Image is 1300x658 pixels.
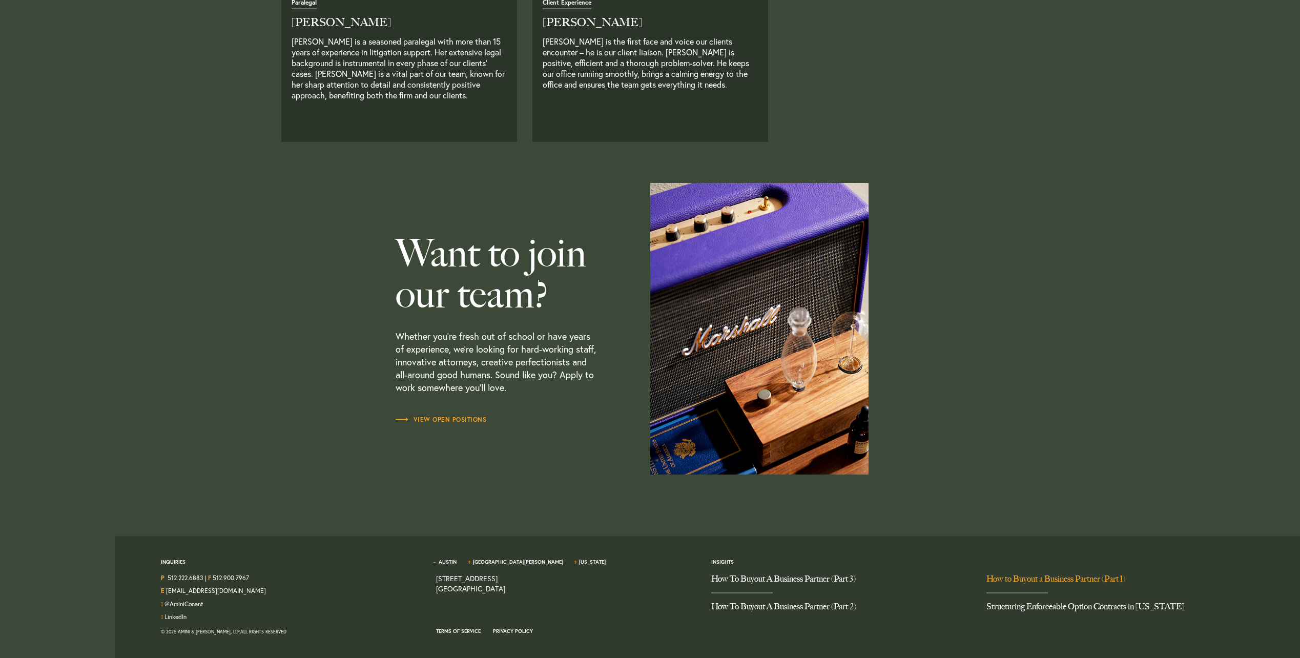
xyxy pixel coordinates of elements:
p: [PERSON_NAME] is a seasoned paralegal with more than 15 years of experience in litigation support... [292,36,507,111]
a: Insights [711,559,734,565]
a: Email Us [166,587,266,594]
a: 512.900.7967 [213,574,249,582]
p: Whether you’re fresh out of school or have years of experience, we’re looking for hard-working st... [396,315,599,415]
a: Privacy Policy [493,628,533,634]
a: How To Buyout A Business Partner (Part 3) [711,573,971,592]
p: [PERSON_NAME] is the first face and voice our clients encounter – he is our client liaison. [PERS... [543,36,758,111]
a: How to Buyout a Business Partner (Part 1) [986,573,1246,592]
a: How To Buyout A Business Partner (Part 2) [711,593,971,620]
a: Terms of Service [436,628,481,634]
h2: [PERSON_NAME] [292,17,507,28]
a: Read Full Bio [292,119,294,129]
strong: E [161,587,164,594]
span: | [205,573,207,584]
a: Call us at 5122226883 [168,574,203,582]
h2: [PERSON_NAME] [543,17,758,28]
a: View on map [436,573,505,593]
div: © 2025 Amini & [PERSON_NAME], LLP. All Rights Reserved [161,626,421,638]
strong: P [161,574,164,582]
a: Join us on LinkedIn [164,613,187,621]
span: View Open Positions [396,417,487,423]
a: View Open Positions [396,415,487,425]
a: [GEOGRAPHIC_DATA][PERSON_NAME] [473,559,563,565]
h3: Want to join our team? [396,233,599,315]
a: Structuring Enforceable Option Contracts in Texas [986,593,1246,620]
a: [US_STATE] [579,559,606,565]
a: Austin [439,559,457,565]
span: Inquiries [161,559,185,573]
a: Read Full Bio [543,119,545,129]
img: interstitial-team.jpg [650,183,869,475]
a: Follow us on Twitter [164,600,203,608]
strong: F [208,574,211,582]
